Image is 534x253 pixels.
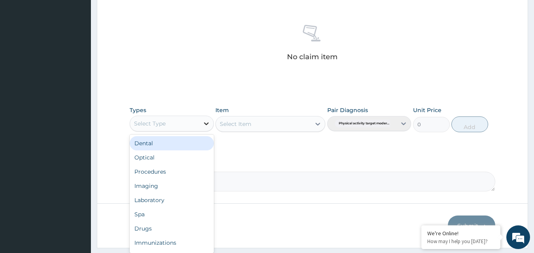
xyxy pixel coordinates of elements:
[130,4,149,23] div: Minimize live chat window
[130,179,214,193] div: Imaging
[4,169,151,197] textarea: Type your message and hit 'Enter'
[134,120,166,127] div: Select Type
[215,106,229,114] label: Item
[46,76,109,156] span: We're online!
[413,106,442,114] label: Unit Price
[130,165,214,179] div: Procedures
[130,221,214,236] div: Drugs
[287,53,338,61] p: No claim item
[130,150,214,165] div: Optical
[451,116,488,132] button: Add
[427,238,494,245] p: How may I help you today?
[130,207,214,221] div: Spa
[448,216,495,236] button: Submit
[327,106,368,114] label: Pair Diagnosis
[130,161,496,167] label: Comment
[15,39,32,59] img: d_794563401_company_1708531726252_794563401
[41,44,133,54] div: Chat with us now
[130,236,214,250] div: Immunizations
[130,193,214,207] div: Laboratory
[130,107,146,114] label: Types
[130,136,214,150] div: Dental
[427,230,494,237] div: We're Online!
